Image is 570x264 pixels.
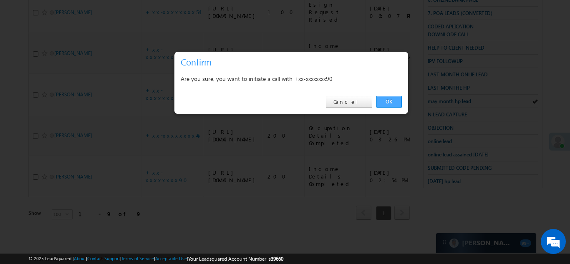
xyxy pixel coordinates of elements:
a: Cancel [326,96,372,108]
h3: Confirm [181,55,405,69]
span: 39660 [271,256,283,262]
a: Terms of Service [121,256,154,261]
span: © 2025 LeadSquared | | | | | [28,255,283,263]
div: Minimize live chat window [137,4,157,24]
a: Contact Support [87,256,120,261]
div: Chat with us now [43,44,140,55]
span: Your Leadsquared Account Number is [188,256,283,262]
a: Acceptable Use [155,256,187,261]
em: Start Chat [113,205,151,216]
textarea: Type your message and hit 'Enter' [11,77,152,198]
div: Are you sure, you want to initiate a call with +xx-xxxxxxxx90 [181,73,402,84]
img: d_60004797649_company_0_60004797649 [14,44,35,55]
a: About [74,256,86,261]
a: OK [376,96,402,108]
